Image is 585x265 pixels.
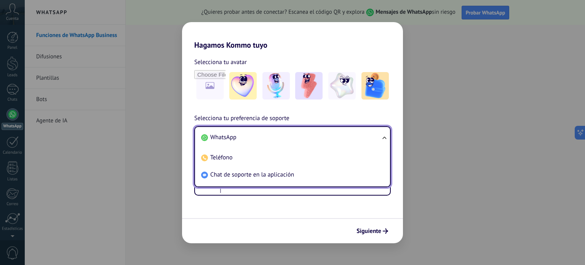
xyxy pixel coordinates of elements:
[356,228,381,234] span: Siguiente
[229,72,257,100] img: -1.jpeg
[194,114,289,124] span: Selecciona tu preferencia de soporte
[328,72,356,100] img: -4.jpeg
[210,133,237,141] span: WhatsApp
[295,72,323,100] img: -3.jpeg
[210,154,233,161] span: Teléfono
[262,72,290,100] img: -2.jpeg
[353,225,392,238] button: Siguiente
[182,22,403,50] h2: Hagamos Kommo tuyo
[210,171,294,178] span: Chat de soporte en la aplicación
[194,57,247,67] span: Selecciona tu avatar
[361,72,389,100] img: -5.jpeg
